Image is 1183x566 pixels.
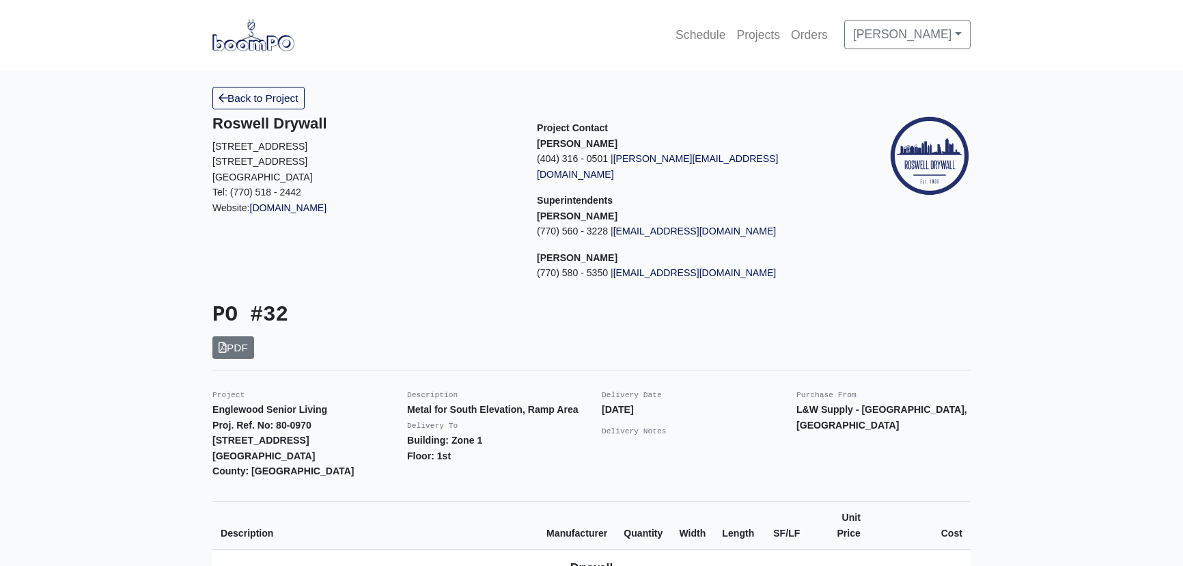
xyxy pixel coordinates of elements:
[615,501,671,550] th: Quantity
[212,19,294,51] img: boomPO
[212,115,516,215] div: Website:
[407,422,458,430] small: Delivery To
[212,404,327,415] strong: Englewood Senior Living
[844,20,971,49] a: [PERSON_NAME]
[407,404,579,415] strong: Metal for South Elevation, Ramp Area
[869,501,971,550] th: Cost
[212,466,354,476] strong: County: [GEOGRAPHIC_DATA]
[407,391,458,399] small: Description
[537,252,617,263] strong: [PERSON_NAME]
[785,20,833,50] a: Orders
[537,211,617,221] strong: [PERSON_NAME]
[212,139,516,154] p: [STREET_ADDRESS]
[731,20,785,50] a: Projects
[212,115,516,133] h5: Roswell Drywall
[250,202,327,213] a: [DOMAIN_NAME]
[212,154,516,170] p: [STREET_ADDRESS]
[212,185,516,200] p: Tel: (770) 518 - 2442
[602,404,634,415] strong: [DATE]
[537,224,841,239] p: (770) 560 - 3228 |
[537,138,617,149] strong: [PERSON_NAME]
[212,435,309,446] strong: [STREET_ADDRESS]
[613,226,777,237] a: [EMAIL_ADDRESS][DOMAIN_NAME]
[538,501,615,550] th: Manufacturer
[762,501,808,550] th: SF/LF
[537,151,841,182] p: (404) 316 - 0501 |
[212,501,538,550] th: Description
[537,265,841,281] p: (770) 580 - 5350 |
[613,267,777,278] a: [EMAIL_ADDRESS][DOMAIN_NAME]
[796,402,971,433] p: L&W Supply - [GEOGRAPHIC_DATA], [GEOGRAPHIC_DATA]
[212,450,315,461] strong: [GEOGRAPHIC_DATA]
[602,427,667,435] small: Delivery Notes
[796,391,857,399] small: Purchase From
[212,336,254,359] a: PDF
[212,303,581,328] h3: PO #32
[714,501,762,550] th: Length
[537,122,608,133] span: Project Contact
[212,87,305,109] a: Back to Project
[670,20,731,50] a: Schedule
[537,153,778,180] a: [PERSON_NAME][EMAIL_ADDRESS][DOMAIN_NAME]
[407,450,451,461] strong: Floor: 1st
[212,391,245,399] small: Project
[808,501,869,550] th: Unit Price
[537,195,613,206] span: Superintendents
[671,501,714,550] th: Width
[407,435,482,446] strong: Building: Zone 1
[602,391,662,399] small: Delivery Date
[212,420,311,431] strong: Proj. Ref. No: 80-0970
[212,170,516,185] p: [GEOGRAPHIC_DATA]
